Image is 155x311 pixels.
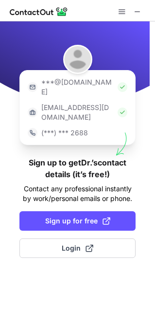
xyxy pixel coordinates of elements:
[28,82,37,92] img: https://contactout.com/extension/app/static/media/login-email-icon.f64bce713bb5cd1896fef81aa7b14a...
[10,6,68,18] img: ContactOut v5.3.10
[19,157,136,180] h1: Sign up to get Dr.’s contact details (it’s free!)
[118,82,127,92] img: Check Icon
[41,103,114,122] p: [EMAIL_ADDRESS][DOMAIN_NAME]
[63,45,92,74] img: Dr. Nicole Wieberneit
[62,243,93,253] span: Login
[19,184,136,203] p: Contact any professional instantly by work/personal emails or phone.
[41,77,114,97] p: ***@[DOMAIN_NAME]
[118,108,127,117] img: Check Icon
[45,216,110,226] span: Sign up for free
[28,128,37,138] img: https://contactout.com/extension/app/static/media/login-phone-icon.bacfcb865e29de816d437549d7f4cb...
[19,238,136,258] button: Login
[28,108,37,117] img: https://contactout.com/extension/app/static/media/login-work-icon.638a5007170bc45168077fde17b29a1...
[19,211,136,231] button: Sign up for free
